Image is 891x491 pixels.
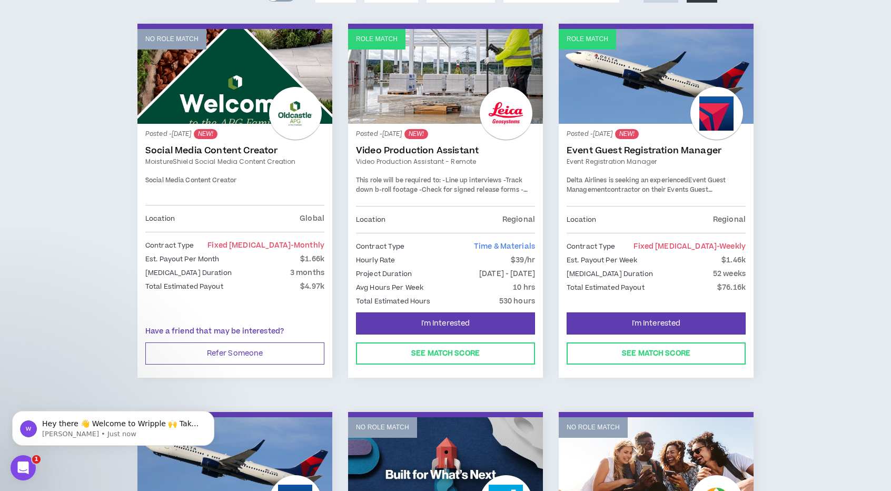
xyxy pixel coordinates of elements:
a: Social Media Content Creator [145,145,324,156]
p: $1.66k [300,253,324,265]
p: Contract Type [356,241,405,252]
p: No Role Match [567,423,620,433]
p: $39/hr [511,254,535,266]
p: Contract Type [567,241,616,252]
p: [DATE] - [DATE] [479,268,535,280]
p: $1.46k [721,254,746,266]
p: Have a friend that may be interested? [145,326,324,337]
p: Role Match [356,34,398,44]
span: Time & Materials [474,241,535,252]
a: MoistureShield Social Media Content Creation [145,157,324,166]
p: Project Duration [356,268,412,280]
sup: NEW! [615,129,639,139]
p: Hourly Rate [356,254,395,266]
p: Role Match [567,34,608,44]
p: Global [300,213,324,224]
sup: NEW! [404,129,428,139]
span: contractor on their Events Guest Management team. This a 40hrs/week position with 3 days in the o... [567,185,731,213]
p: [MEDICAL_DATA] Duration [567,268,653,280]
p: Location [356,214,385,225]
button: See Match Score [567,342,746,365]
a: Event Registration Manager [567,157,746,166]
p: Location [145,213,175,224]
sup: NEW! [194,129,217,139]
iframe: Intercom live chat [11,455,36,480]
span: - monthly [291,240,324,251]
a: Event Guest Registration Manager [567,145,746,156]
p: Location [567,214,596,225]
p: Regional [713,214,746,225]
a: No Role Match [137,29,332,124]
span: I'm Interested [632,319,681,329]
span: - weekly [717,241,746,252]
p: $76.16k [717,282,746,293]
p: [MEDICAL_DATA] Duration [145,267,232,279]
span: -Line up interviews [442,176,501,185]
p: $4.97k [300,281,324,292]
span: Social Media Content Creator [145,176,236,185]
p: Posted - [DATE] [145,129,324,139]
button: I'm Interested [356,312,535,335]
span: Delta Airlines is seeking an experienced [567,176,688,185]
p: Contract Type [145,240,194,251]
a: Role Match [559,29,754,124]
a: Video Production Assistant [356,145,535,156]
p: 530 hours [499,296,535,307]
p: Total Estimated Payout [145,281,223,292]
span: Fixed [MEDICAL_DATA] [207,240,324,251]
span: -Keep projects up to date in Wrike. [356,185,528,204]
strong: Event Guest Management [567,176,726,194]
span: -Check for signed release forms [419,185,519,194]
p: 3 months [290,267,324,279]
a: Video Production Assistant - Remote [356,157,535,166]
p: Total Estimated Hours [356,296,431,307]
p: Avg Hours Per Week [356,282,423,293]
button: See Match Score [356,342,535,365]
p: Regional [502,214,535,225]
p: No Role Match [145,34,199,44]
p: Posted - [DATE] [356,129,535,139]
button: I'm Interested [567,312,746,335]
button: Refer Someone [145,342,324,365]
p: Est. Payout Per Week [567,254,637,266]
p: No Role Match [356,423,409,433]
p: Posted - [DATE] [567,129,746,139]
p: 10 hrs [513,282,535,293]
p: Est. Payout Per Month [145,253,220,265]
span: This role will be required to: [356,176,441,185]
span: Fixed [MEDICAL_DATA] [633,241,746,252]
span: I'm Interested [421,319,470,329]
span: -Track down b-roll footage [356,176,522,194]
p: 52 weeks [713,268,746,280]
iframe: Intercom notifications message [8,389,219,463]
span: 1 [32,455,41,464]
p: Total Estimated Payout [567,282,645,293]
a: Role Match [348,29,543,124]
